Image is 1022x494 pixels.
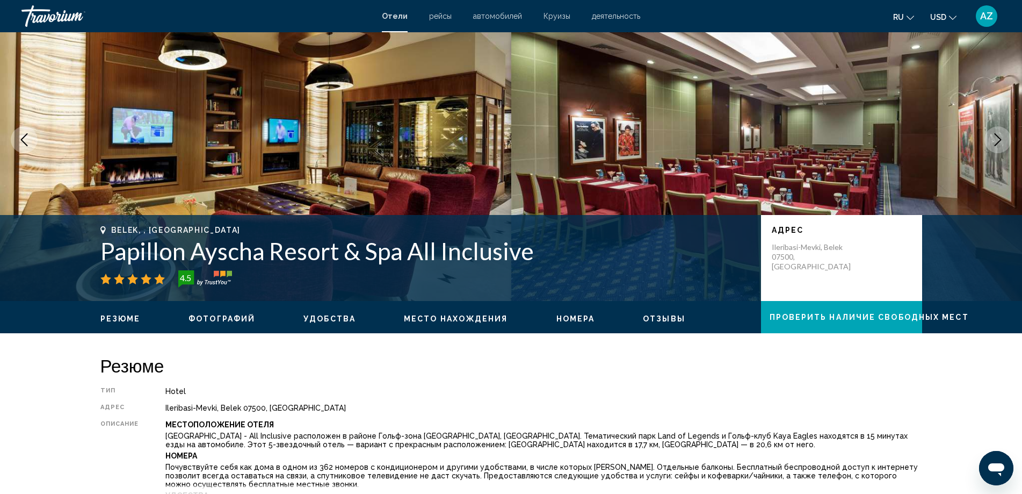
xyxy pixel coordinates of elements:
div: Ileribasi-Mevki, Belek 07500, [GEOGRAPHIC_DATA] [165,404,922,412]
h2: Резюме [100,355,922,376]
a: автомобилей [473,12,522,20]
a: Travorium [21,5,371,27]
button: Место нахождения [404,314,508,324]
b: Местоположение Отеля [165,420,274,429]
div: адрес [100,404,139,412]
p: Ileribasi-Mevki, Belek 07500, [GEOGRAPHIC_DATA] [772,242,858,271]
span: Belek, , [GEOGRAPHIC_DATA] [111,226,241,234]
button: Change currency [930,9,956,25]
button: Номера [556,314,595,324]
button: User Menu [973,5,1001,27]
span: Проверить наличие свободных мест [770,313,969,322]
button: Previous image [11,126,38,153]
button: Проверить наличие свободных мест [761,301,922,333]
p: адрес [772,226,911,234]
b: Номера [165,452,197,460]
button: Удобства [303,314,356,324]
a: рейсы [429,12,452,20]
button: Change language [893,9,914,25]
span: ru [893,13,904,22]
iframe: Кнопка запуска окна обмена сообщениями [979,451,1013,485]
a: деятельность [592,12,640,20]
a: Круизы [543,12,570,20]
a: Отели [382,12,408,20]
img: trustyou-badge-hor.svg [178,270,232,288]
button: Фотографий [189,314,255,324]
p: Почувствуйте себя как дома в одном из 362 номеров с кондиционером и другими удобствами, в числе к... [165,463,922,489]
div: 4.5 [175,271,197,284]
p: [GEOGRAPHIC_DATA] - All Inclusive расположен в районе Гольф-зона [GEOGRAPHIC_DATA], [GEOGRAPHIC_D... [165,432,922,449]
button: Резюме [100,314,141,324]
span: USD [930,13,946,22]
span: AZ [980,11,993,22]
div: Тип [100,387,139,396]
button: Next image [984,126,1011,153]
div: Hotel [165,387,922,396]
h1: Papillon Ayscha Resort & Spa All Inclusive [100,237,750,265]
button: Отзывы [643,314,685,324]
